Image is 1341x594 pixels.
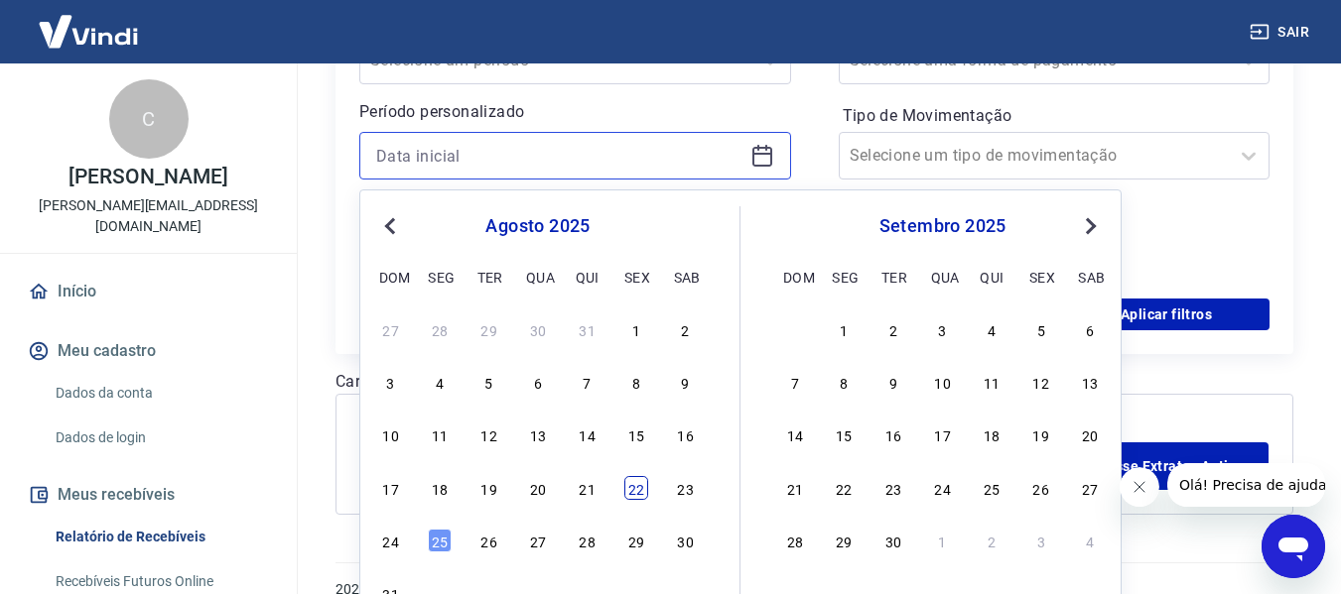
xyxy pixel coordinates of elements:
[843,104,1267,128] label: Tipo de Movimentação
[1078,422,1102,446] div: Choose sábado, 20 de setembro de 2025
[832,476,856,500] div: Choose segunda-feira, 22 de setembro de 2025
[477,422,501,446] div: Choose terça-feira, 12 de agosto de 2025
[526,476,550,500] div: Choose quarta-feira, 20 de agosto de 2025
[1029,317,1053,341] div: Choose sexta-feira, 5 de setembro de 2025
[376,214,700,238] div: agosto 2025
[881,422,905,446] div: Choose terça-feira, 16 de setembro de 2025
[881,476,905,500] div: Choose terça-feira, 23 de setembro de 2025
[1078,529,1102,552] div: Choose sábado, 4 de outubro de 2025
[881,265,905,289] div: ter
[428,370,452,394] div: Choose segunda-feira, 4 de agosto de 2025
[109,79,189,159] div: C
[832,265,856,289] div: seg
[1167,463,1325,507] iframe: Mensagem da empresa
[12,14,167,30] span: Olá! Precisa de ajuda?
[378,214,402,238] button: Previous Month
[428,317,452,341] div: Choose segunda-feira, 28 de julho de 2025
[674,529,698,552] div: Choose sábado, 30 de agosto de 2025
[674,422,698,446] div: Choose sábado, 16 de agosto de 2025
[780,314,1105,554] div: month 2025-09
[576,317,600,341] div: Choose quinta-feira, 31 de julho de 2025
[376,141,742,171] input: Data inicial
[477,529,501,552] div: Choose terça-feira, 26 de agosto de 2025
[980,370,1004,394] div: Choose quinta-feira, 11 de setembro de 2025
[379,529,403,552] div: Choose domingo, 24 de agosto de 2025
[16,195,281,237] p: [PERSON_NAME][EMAIL_ADDRESS][DOMAIN_NAME]
[674,317,698,341] div: Choose sábado, 2 de agosto de 2025
[783,422,807,446] div: Choose domingo, 14 de setembro de 2025
[428,476,452,500] div: Choose segunda-feira, 18 de agosto de 2025
[1262,515,1325,578] iframe: Botão para abrir a janela de mensagens
[379,370,403,394] div: Choose domingo, 3 de agosto de 2025
[881,317,905,341] div: Choose terça-feira, 2 de setembro de 2025
[980,529,1004,552] div: Choose quinta-feira, 2 de outubro de 2025
[832,422,856,446] div: Choose segunda-feira, 15 de setembro de 2025
[48,373,273,414] a: Dados da conta
[780,214,1105,238] div: setembro 2025
[1078,370,1102,394] div: Choose sábado, 13 de setembro de 2025
[783,529,807,552] div: Choose domingo, 28 de setembro de 2025
[477,317,501,341] div: Choose terça-feira, 29 de julho de 2025
[1029,529,1053,552] div: Choose sexta-feira, 3 de outubro de 2025
[477,370,501,394] div: Choose terça-feira, 5 de agosto de 2025
[1078,265,1102,289] div: sab
[674,370,698,394] div: Choose sábado, 9 de agosto de 2025
[526,529,550,552] div: Choose quarta-feira, 27 de agosto de 2025
[624,422,648,446] div: Choose sexta-feira, 15 de agosto de 2025
[980,317,1004,341] div: Choose quinta-feira, 4 de setembro de 2025
[428,422,452,446] div: Choose segunda-feira, 11 de agosto de 2025
[428,265,452,289] div: seg
[379,317,403,341] div: Choose domingo, 27 de julho de 2025
[24,1,153,61] img: Vindi
[335,370,1293,394] p: Carregando...
[526,317,550,341] div: Choose quarta-feira, 30 de julho de 2025
[1120,467,1159,507] iframe: Fechar mensagem
[624,317,648,341] div: Choose sexta-feira, 1 de agosto de 2025
[783,476,807,500] div: Choose domingo, 21 de setembro de 2025
[379,422,403,446] div: Choose domingo, 10 de agosto de 2025
[783,265,807,289] div: dom
[1075,442,1269,490] a: Acesse Extratos Antigos
[674,476,698,500] div: Choose sábado, 23 de agosto de 2025
[1246,14,1317,51] button: Sair
[980,422,1004,446] div: Choose quinta-feira, 18 de setembro de 2025
[1078,317,1102,341] div: Choose sábado, 6 de setembro de 2025
[931,422,955,446] div: Choose quarta-feira, 17 de setembro de 2025
[931,265,955,289] div: qua
[624,370,648,394] div: Choose sexta-feira, 8 de agosto de 2025
[980,265,1004,289] div: qui
[783,317,807,341] div: Choose domingo, 31 de agosto de 2025
[576,422,600,446] div: Choose quinta-feira, 14 de agosto de 2025
[359,100,791,124] p: Período personalizado
[576,529,600,552] div: Choose quinta-feira, 28 de agosto de 2025
[24,473,273,517] button: Meus recebíveis
[68,167,227,187] p: [PERSON_NAME]
[428,529,452,552] div: Choose segunda-feira, 25 de agosto de 2025
[931,317,955,341] div: Choose quarta-feira, 3 de setembro de 2025
[576,265,600,289] div: qui
[624,529,648,552] div: Choose sexta-feira, 29 de agosto de 2025
[1063,298,1270,330] button: Aplicar filtros
[674,265,698,289] div: sab
[477,265,501,289] div: ter
[931,370,955,394] div: Choose quarta-feira, 10 de setembro de 2025
[526,370,550,394] div: Choose quarta-feira, 6 de agosto de 2025
[931,529,955,552] div: Choose quarta-feira, 1 de outubro de 2025
[477,476,501,500] div: Choose terça-feira, 19 de agosto de 2025
[832,529,856,552] div: Choose segunda-feira, 29 de setembro de 2025
[379,265,403,289] div: dom
[24,270,273,313] a: Início
[576,476,600,500] div: Choose quinta-feira, 21 de agosto de 2025
[783,370,807,394] div: Choose domingo, 7 de setembro de 2025
[832,317,856,341] div: Choose segunda-feira, 1 de setembro de 2025
[48,417,273,458] a: Dados de login
[881,529,905,552] div: Choose terça-feira, 30 de setembro de 2025
[832,370,856,394] div: Choose segunda-feira, 8 de setembro de 2025
[1029,476,1053,500] div: Choose sexta-feira, 26 de setembro de 2025
[576,370,600,394] div: Choose quinta-feira, 7 de agosto de 2025
[1029,265,1053,289] div: sex
[24,329,273,373] button: Meu cadastro
[980,476,1004,500] div: Choose quinta-feira, 25 de setembro de 2025
[1029,422,1053,446] div: Choose sexta-feira, 19 de setembro de 2025
[931,476,955,500] div: Choose quarta-feira, 24 de setembro de 2025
